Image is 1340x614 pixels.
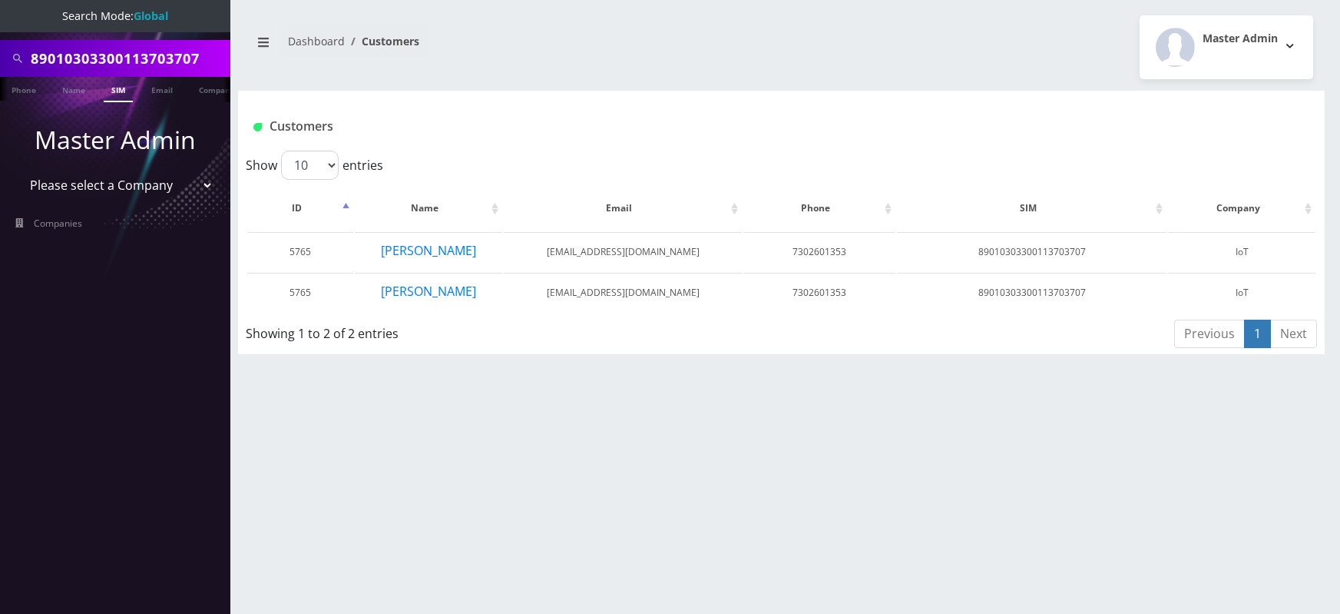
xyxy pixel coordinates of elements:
td: 7302601353 [743,232,895,271]
th: Email: activate to sort column ascending [504,186,742,231]
a: Name [55,77,93,101]
a: Email [144,77,180,101]
td: 89010303300113703707 [897,273,1166,312]
div: Showing 1 to 2 of 2 entries [246,318,680,343]
th: SIM: activate to sort column ascending [897,186,1166,231]
a: 1 [1244,320,1271,348]
th: Company: activate to sort column ascending [1168,186,1315,231]
select: Showentries [281,151,339,180]
td: IoT [1168,232,1315,271]
button: Master Admin [1140,15,1313,79]
span: Companies [34,217,82,230]
nav: breadcrumb [250,25,770,69]
td: 5765 [247,232,353,271]
li: Customers [345,33,419,49]
th: Name: activate to sort column ascending [355,186,502,231]
td: 7302601353 [743,273,895,312]
a: Previous [1174,320,1245,348]
label: Show entries [246,151,383,180]
a: Phone [4,77,44,101]
button: [PERSON_NAME] [380,281,477,301]
a: SIM [104,77,133,102]
td: IoT [1168,273,1315,312]
span: Search Mode: [62,8,168,23]
h1: Customers [253,119,1130,134]
h2: Master Admin [1203,32,1278,45]
a: Company [191,77,243,101]
strong: Global [134,8,168,23]
button: [PERSON_NAME] [380,241,477,261]
th: Phone: activate to sort column ascending [743,186,895,231]
td: [EMAIL_ADDRESS][DOMAIN_NAME] [504,273,742,312]
input: Search All Companies [31,44,227,73]
td: 89010303300113703707 [897,232,1166,271]
th: ID: activate to sort column descending [247,186,353,231]
a: Next [1270,320,1317,348]
td: 5765 [247,273,353,312]
a: Dashboard [288,34,345,48]
td: [EMAIL_ADDRESS][DOMAIN_NAME] [504,232,742,271]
